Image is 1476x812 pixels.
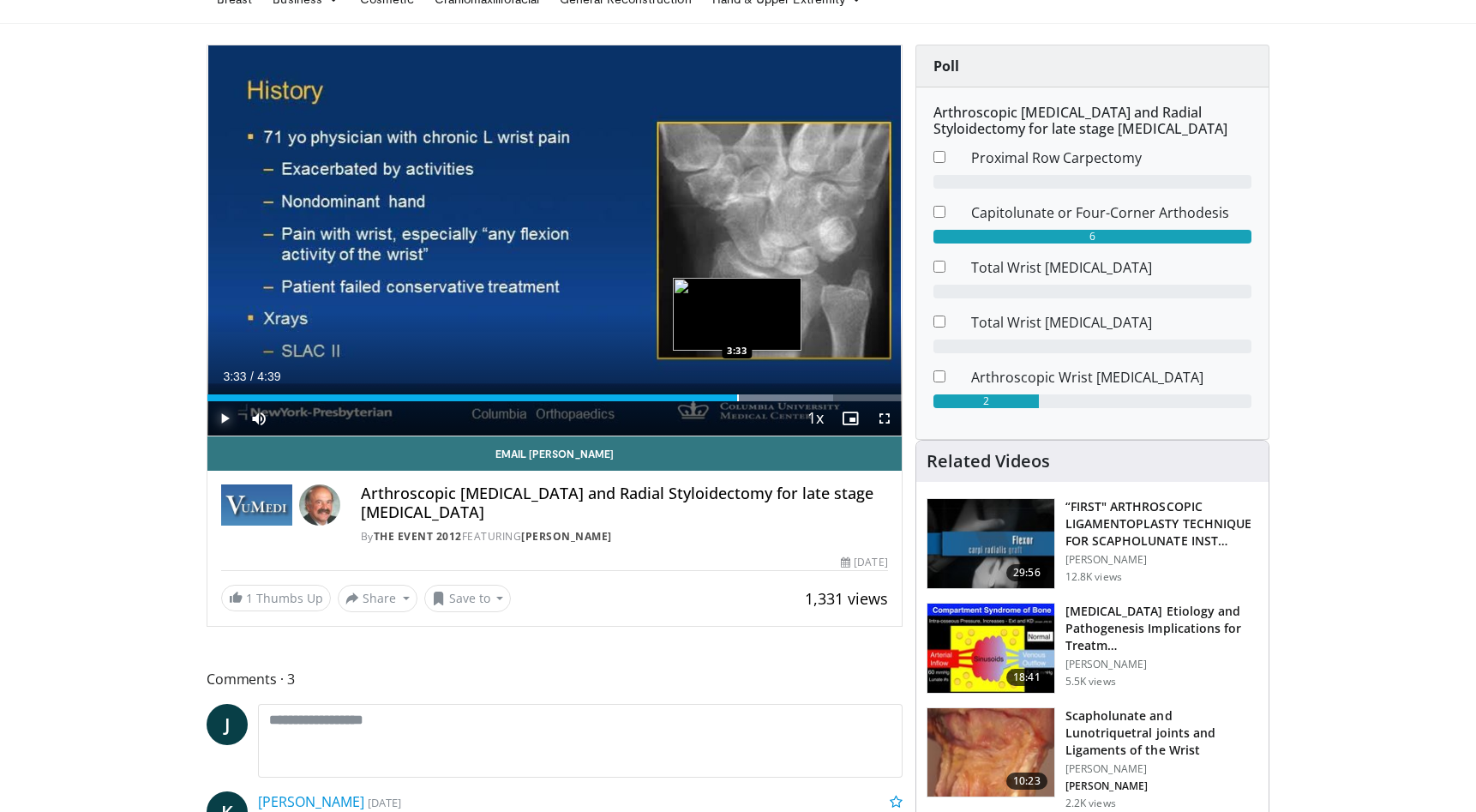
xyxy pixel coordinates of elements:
[933,394,1040,408] div: 2
[1065,797,1116,810] p: 2.2K views
[958,147,1264,168] dd: Proximal Row Carpectomy
[933,105,1251,137] h6: Arthroscopic [MEDICAL_DATA] and Radial Styloidectomy for late stage [MEDICAL_DATA]
[833,401,867,436] button: Enable picture-in-picture mode
[242,401,276,436] button: Mute
[368,795,401,810] small: [DATE]
[207,394,902,401] div: Progress Bar
[958,312,1264,333] dd: Total Wrist [MEDICAL_DATA]
[1065,570,1122,584] p: 12.8K views
[1006,669,1047,686] span: 18:41
[207,436,902,471] a: Email [PERSON_NAME]
[927,499,1054,588] img: 675gDJEg-ZBXulSX5hMDoxOjB1O5lLKx_1.150x105_q85_crop-smart_upscale.jpg
[223,370,246,383] span: 3:33
[927,603,1258,694] a: 18:41 [MEDICAL_DATA] Etiology and Pathogenesis Implications for Treatm… [PERSON_NAME] 5.5K views
[841,555,887,570] div: [DATE]
[221,484,292,526] img: The Event 2012
[299,484,340,526] img: Avatar
[1006,564,1047,581] span: 29:56
[1065,658,1258,671] p: [PERSON_NAME]
[1065,762,1258,776] p: [PERSON_NAME]
[927,708,1054,797] img: cb3a014f-04b1-48f8-9798-01390187ffc6.150x105_q85_crop-smart_upscale.jpg
[1065,707,1258,759] h3: Scapholunate and Lunotriquetral joints and Ligaments of the Wrist
[257,370,280,383] span: 4:39
[246,590,253,606] span: 1
[1065,779,1258,793] p: [PERSON_NAME]
[374,529,462,544] a: The Event 2012
[933,57,959,75] strong: Poll
[258,792,364,811] a: [PERSON_NAME]
[958,202,1264,223] dd: Capitolunate or Four-Corner Arthodesis
[927,451,1050,472] h4: Related Videos
[927,604,1054,693] img: fe3848be-3dce-4d9c-9568-bedd4ae881e4.150x105_q85_crop-smart_upscale.jpg
[221,585,331,611] a: 1 Thumbs Up
[867,401,902,436] button: Fullscreen
[424,585,512,612] button: Save to
[799,401,833,436] button: Playback Rate
[933,230,1251,244] div: 6
[1065,675,1116,689] p: 5.5K views
[958,367,1264,388] dd: Arthroscopic Wrist [MEDICAL_DATA]
[207,401,242,436] button: Play
[361,529,888,544] div: By FEATURING
[207,704,248,745] a: J
[1065,553,1258,567] p: [PERSON_NAME]
[521,529,612,544] a: [PERSON_NAME]
[250,370,254,383] span: /
[207,45,902,436] video-js: Video Player
[338,585,417,612] button: Share
[1006,773,1047,790] span: 10:23
[927,707,1258,810] a: 10:23 Scapholunate and Lunotriquetral joints and Ligaments of the Wrist [PERSON_NAME] [PERSON_NAM...
[361,484,888,521] h4: Arthroscopic [MEDICAL_DATA] and Radial Styloidectomy for late stage [MEDICAL_DATA]
[805,588,888,609] span: 1,331 views
[1065,498,1258,550] h3: “FIRST" ARTHROSCOPIC LIGAMENTOPLASTY TECHNIQUE FOR SCAPHOLUNATE INST…
[207,668,903,690] span: Comments 3
[1065,603,1258,654] h3: [MEDICAL_DATA] Etiology and Pathogenesis Implications for Treatm…
[927,498,1258,589] a: 29:56 “FIRST" ARTHROSCOPIC LIGAMENTOPLASTY TECHNIQUE FOR SCAPHOLUNATE INST… [PERSON_NAME] 12.8K v...
[958,257,1264,278] dd: Total Wrist [MEDICAL_DATA]
[673,278,801,351] img: image.jpeg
